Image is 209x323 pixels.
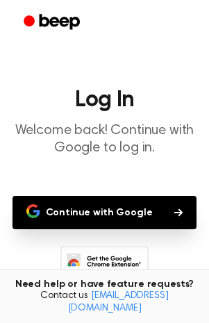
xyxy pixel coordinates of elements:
[14,9,92,36] a: Beep
[68,291,169,313] a: [EMAIL_ADDRESS][DOMAIN_NAME]
[12,196,197,229] button: Continue with Google
[11,89,198,111] h1: Log In
[11,122,198,157] p: Welcome back! Continue with Google to log in.
[8,290,201,315] span: Contact us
